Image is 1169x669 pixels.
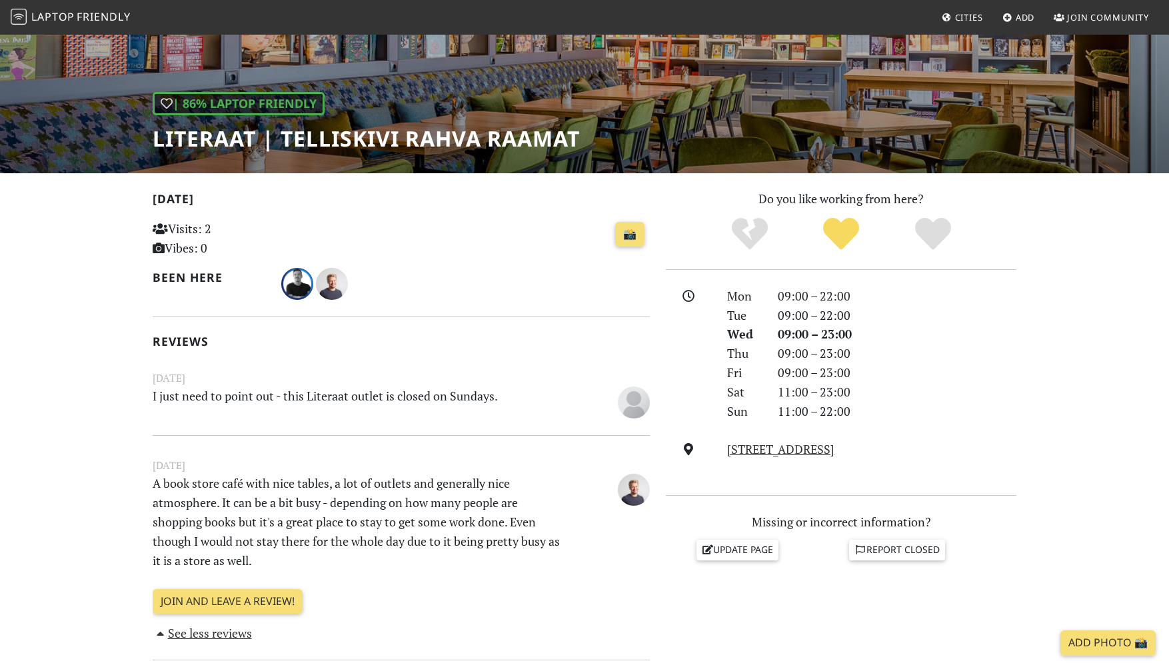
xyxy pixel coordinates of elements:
a: [STREET_ADDRESS] [727,441,834,457]
span: Join Community [1067,11,1149,23]
a: See less reviews [153,625,252,641]
span: Benjamin Pazdernik [618,480,650,496]
div: 09:00 – 23:00 [770,325,1024,344]
img: LaptopFriendly [11,9,27,25]
h1: LITERAAT | Telliskivi Rahva Raamat [153,126,580,151]
div: | 86% Laptop Friendly [153,92,325,115]
div: Yes [795,216,887,253]
p: Visits: 2 Vibes: 0 [153,219,308,258]
a: Cities [936,5,988,29]
div: 09:00 – 23:00 [770,363,1024,382]
p: I just need to point out - this Literaat outlet is closed on Sundays. [145,386,573,416]
span: Add [1016,11,1035,23]
small: [DATE] [145,370,658,386]
div: Tue [719,306,770,325]
h2: Reviews [153,334,650,348]
div: Mon [719,287,770,306]
a: Add [997,5,1040,29]
div: Wed [719,325,770,344]
a: Add Photo 📸 [1060,630,1156,656]
img: blank-535327c66bd565773addf3077783bbfce4b00ec00e9fd257753287c682c7fa38.png [618,386,650,418]
div: 11:00 – 22:00 [770,402,1024,421]
img: 2228-benjamin.jpg [618,474,650,506]
div: Definitely! [887,216,979,253]
div: No [704,216,796,253]
img: 3322-luis.jpg [281,268,313,300]
a: Join and leave a review! [153,589,303,614]
div: 11:00 – 23:00 [770,382,1024,402]
h2: [DATE] [153,192,650,211]
a: Join Community [1048,5,1154,29]
p: Missing or incorrect information? [666,512,1016,532]
span: Friendly [77,9,130,24]
p: Do you like working from here? [666,189,1016,209]
a: Update page [696,540,779,560]
div: 09:00 – 22:00 [770,306,1024,325]
a: 📸 [615,222,644,247]
a: LaptopFriendly LaptopFriendly [11,6,131,29]
span: Luis Vieira [281,275,316,291]
img: 2228-benjamin.jpg [316,268,348,300]
small: [DATE] [145,457,658,474]
div: Thu [719,344,770,363]
p: A book store café with nice tables, a lot of outlets and generally nice atmosphere. It can be a b... [145,474,573,570]
div: 09:00 – 23:00 [770,344,1024,363]
h2: Been here [153,271,265,285]
span: Benjamin Pazdernik [316,275,348,291]
div: Sat [719,382,770,402]
div: 09:00 – 22:00 [770,287,1024,306]
span: Miguel Pascual [618,392,650,408]
a: Report closed [849,540,945,560]
div: Sun [719,402,770,421]
span: Cities [955,11,983,23]
span: Laptop [31,9,75,24]
div: Fri [719,363,770,382]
